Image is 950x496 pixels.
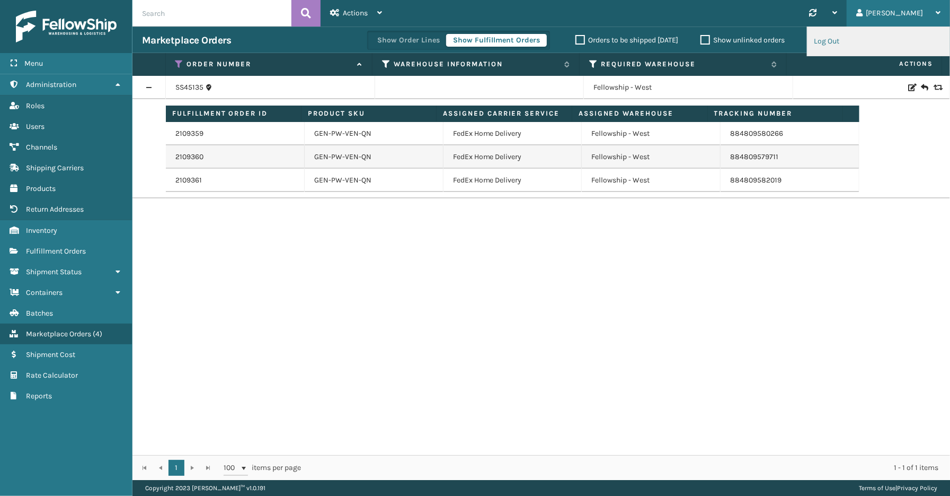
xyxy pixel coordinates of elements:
[714,109,837,118] label: Tracking Number
[26,371,78,380] span: Rate Calculator
[26,80,76,89] span: Administration
[26,267,82,276] span: Shipment Status
[601,59,766,69] label: Required Warehouse
[700,36,785,45] label: Show unlinked orders
[897,484,937,492] a: Privacy Policy
[26,122,45,131] span: Users
[730,176,782,185] a: 884809582019
[730,129,783,138] a: 884809580266
[921,82,927,93] i: Create Return Label
[305,169,443,192] td: GEN-PW-VEN-QN
[26,163,84,172] span: Shipping Carriers
[579,109,701,118] label: Assigned Warehouse
[575,36,678,45] label: Orders to be shipped [DATE]
[370,34,447,47] button: Show Order Lines
[26,184,56,193] span: Products
[443,145,582,169] td: FedEx Home Delivery
[26,288,63,297] span: Containers
[175,128,203,139] a: 2109359
[145,480,265,496] p: Copyright 2023 [PERSON_NAME]™ v 1.0.191
[26,205,84,214] span: Return Addresses
[582,169,721,192] td: Fellowship - West
[394,59,559,69] label: Warehouse Information
[343,8,368,18] span: Actions
[26,309,53,318] span: Batches
[26,247,86,256] span: Fulfillment Orders
[934,84,940,91] i: Replace
[790,55,939,73] span: Actions
[859,480,937,496] div: |
[93,329,102,338] span: ( 4 )
[316,463,938,473] div: 1 - 1 of 1 items
[26,101,45,110] span: Roles
[224,463,239,473] span: 100
[175,152,203,162] a: 2109360
[142,34,231,47] h3: Marketplace Orders
[582,122,721,145] td: Fellowship - West
[308,109,430,118] label: Product SKU
[582,145,721,169] td: Fellowship - West
[16,11,117,42] img: logo
[443,109,565,118] label: Assigned Carrier Service
[807,27,949,56] li: Log Out
[443,169,582,192] td: FedEx Home Delivery
[305,122,443,145] td: GEN-PW-VEN-QN
[26,329,91,338] span: Marketplace Orders
[584,76,793,99] td: Fellowship - West
[175,82,203,93] a: SS45135
[26,391,52,401] span: Reports
[187,59,352,69] label: Order Number
[172,109,295,118] label: Fulfillment Order ID
[24,59,43,68] span: Menu
[224,460,301,476] span: items per page
[446,34,547,47] button: Show Fulfillment Orders
[175,175,202,186] a: 2109361
[443,122,582,145] td: FedEx Home Delivery
[908,84,915,91] i: Edit
[26,143,57,152] span: Channels
[305,145,443,169] td: GEN-PW-VEN-QN
[168,460,184,476] a: 1
[730,152,778,161] a: 884809579711
[26,226,57,235] span: Inventory
[26,350,75,359] span: Shipment Cost
[859,484,895,492] a: Terms of Use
